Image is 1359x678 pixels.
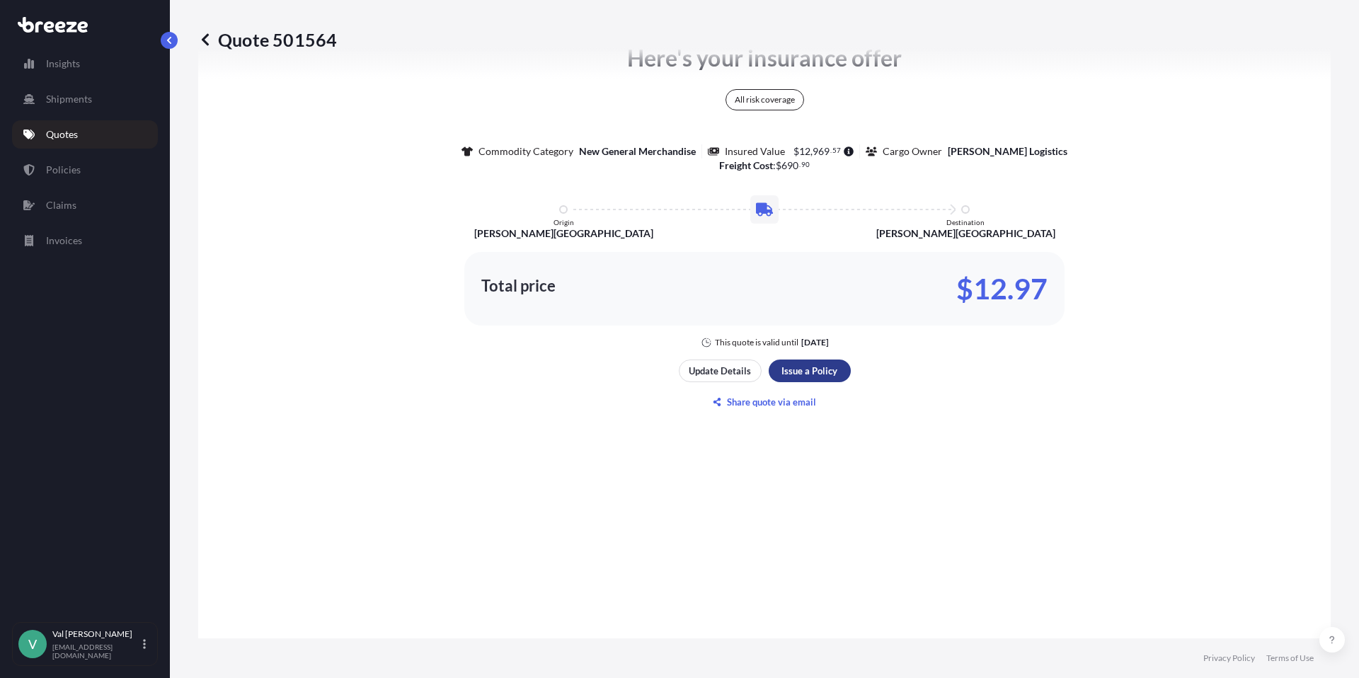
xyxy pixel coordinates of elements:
[781,161,798,171] span: 690
[52,643,140,660] p: [EMAIL_ADDRESS][DOMAIN_NAME]
[876,226,1055,241] p: [PERSON_NAME][GEOGRAPHIC_DATA]
[813,146,830,156] span: 969
[28,637,37,651] span: V
[12,226,158,255] a: Invoices
[725,144,785,159] p: Insured Value
[12,120,158,149] a: Quotes
[12,50,158,78] a: Insights
[769,360,851,382] button: Issue a Policy
[1266,653,1314,664] a: Terms of Use
[799,146,810,156] span: 12
[46,198,76,212] p: Claims
[46,92,92,106] p: Shipments
[810,146,813,156] span: ,
[46,57,80,71] p: Insights
[478,144,573,159] p: Commodity Category
[679,391,851,413] button: Share quote via email
[793,146,799,156] span: $
[474,226,653,241] p: [PERSON_NAME][GEOGRAPHIC_DATA]
[12,191,158,219] a: Claims
[727,395,816,409] p: Share quote via email
[12,156,158,184] a: Policies
[956,277,1048,300] p: $12.97
[883,144,942,159] p: Cargo Owner
[801,162,810,167] span: 90
[1203,653,1255,664] a: Privacy Policy
[46,163,81,177] p: Policies
[679,360,762,382] button: Update Details
[46,127,78,142] p: Quotes
[689,364,751,378] p: Update Details
[198,28,337,51] p: Quote 501564
[946,218,985,226] p: Destination
[781,364,837,378] p: Issue a Policy
[554,218,574,226] p: Origin
[46,234,82,248] p: Invoices
[715,337,798,348] p: This quote is valid until
[726,89,804,110] div: All risk coverage
[481,279,556,293] p: Total price
[832,148,841,153] span: 57
[799,162,801,167] span: .
[52,628,140,640] p: Val [PERSON_NAME]
[776,161,781,171] span: $
[579,144,696,159] p: New General Merchandise
[12,85,158,113] a: Shipments
[948,144,1067,159] p: [PERSON_NAME] Logistics
[719,159,773,171] b: Freight Cost
[830,148,832,153] span: .
[801,337,829,348] p: [DATE]
[719,159,810,173] p: :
